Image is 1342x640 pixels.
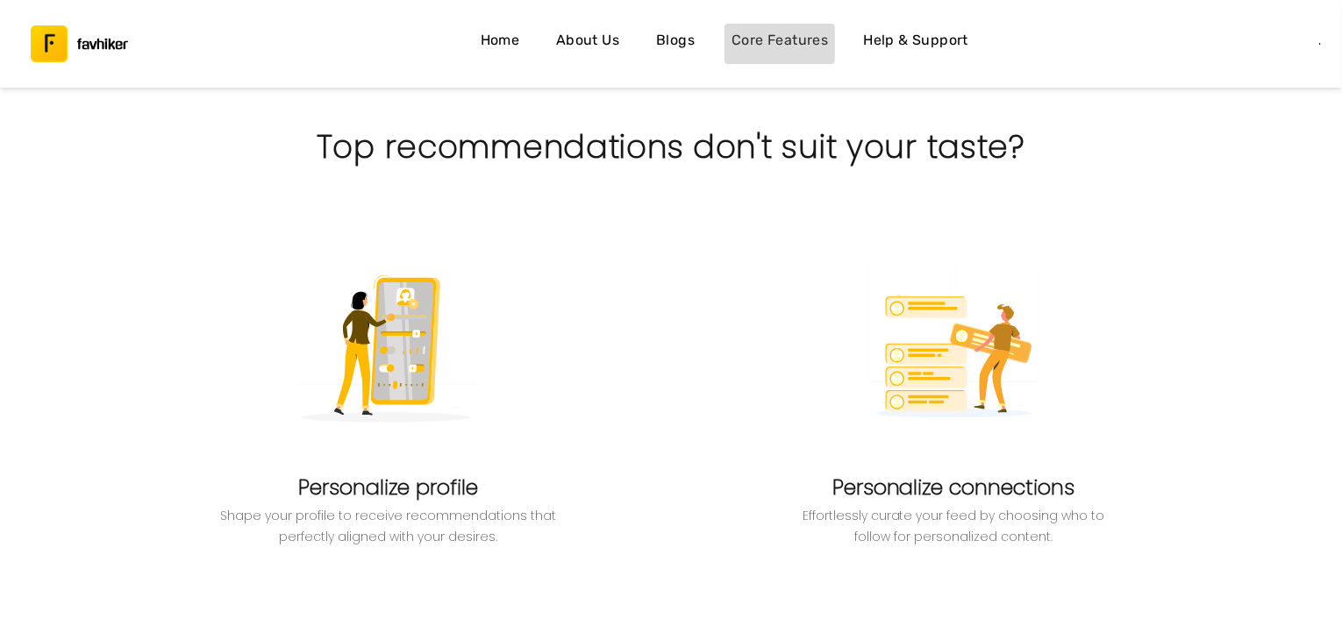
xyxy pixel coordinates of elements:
[556,29,619,52] h4: About Us
[647,24,703,64] a: Blogs
[774,506,1134,548] p: Effortlessly curate your feed by choosing who to follow for personalized content.
[732,29,828,52] h4: Core Features
[549,24,626,64] a: About Us
[208,506,568,548] p: Shape your profile to receive recommendations that perfectly aligned with your desires.
[481,29,520,52] h4: Home
[208,478,568,499] h1: Personalize profile
[856,24,975,64] button: Help & Support
[774,478,1134,499] h1: Personalize connections
[77,38,128,51] h3: favhiker
[725,24,835,64] a: Core Features
[863,29,968,52] h4: Help & Support
[656,29,695,52] h4: Blogs
[472,24,528,64] a: Home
